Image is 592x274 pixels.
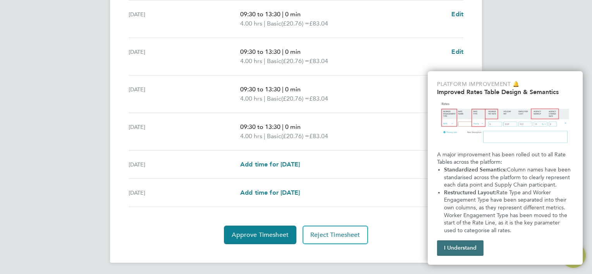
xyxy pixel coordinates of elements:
[240,86,281,93] span: 09:30 to 13:30
[282,10,284,18] span: |
[428,71,583,265] div: Improved Rate Table Semantics
[264,132,265,140] span: |
[267,57,281,66] span: Basic
[281,57,309,65] span: (£20.76) =
[281,132,309,140] span: (£20.76) =
[129,160,240,169] div: [DATE]
[267,19,281,28] span: Basic
[240,189,300,196] span: Add time for [DATE]
[437,88,573,96] h2: Improved Rates Table Design & Semantics
[129,47,240,66] div: [DATE]
[264,57,265,65] span: |
[285,123,301,130] span: 0 min
[444,189,496,196] strong: Restructured Layout:
[281,95,309,102] span: (£20.76) =
[240,123,281,130] span: 09:30 to 13:30
[232,231,289,239] span: Approve Timesheet
[264,95,265,102] span: |
[240,95,262,102] span: 4.00 hrs
[282,123,284,130] span: |
[309,132,328,140] span: £83.04
[451,48,463,55] span: Edit
[285,10,301,18] span: 0 min
[437,151,573,166] p: A major improvement has been rolled out to all Rate Tables across the platform:
[444,166,507,173] strong: Standardized Semantics:
[309,57,328,65] span: £83.04
[309,95,328,102] span: £83.04
[264,20,265,27] span: |
[267,94,281,103] span: Basic
[437,99,573,148] img: Updated Rates Table Design & Semantics
[240,132,262,140] span: 4.00 hrs
[437,80,573,88] p: Platform Improvement 🔔
[310,231,360,239] span: Reject Timesheet
[444,166,572,188] span: Column names have been standarised across the platform to clearly represent each data point and S...
[285,86,301,93] span: 0 min
[309,20,328,27] span: £83.04
[240,20,262,27] span: 4.00 hrs
[282,48,284,55] span: |
[240,57,262,65] span: 4.00 hrs
[129,10,240,28] div: [DATE]
[444,189,569,234] span: Rate Type and Worker Engagement Type have been separated into their own columns, as they represen...
[267,132,281,141] span: Basic
[129,122,240,141] div: [DATE]
[240,161,300,168] span: Add time for [DATE]
[451,10,463,18] span: Edit
[282,86,284,93] span: |
[240,10,281,18] span: 09:30 to 13:30
[240,48,281,55] span: 09:30 to 13:30
[437,240,484,256] button: I Understand
[285,48,301,55] span: 0 min
[129,188,240,197] div: [DATE]
[281,20,309,27] span: (£20.76) =
[129,85,240,103] div: [DATE]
